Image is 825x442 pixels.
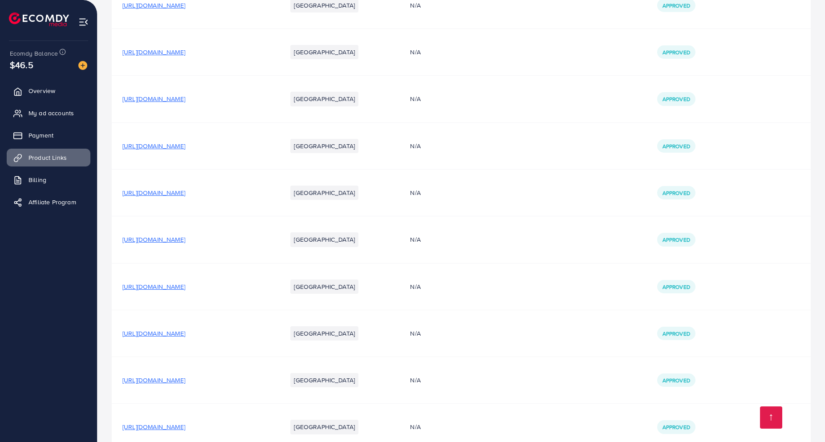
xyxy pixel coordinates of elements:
li: [GEOGRAPHIC_DATA] [290,326,358,341]
span: N/A [410,329,420,338]
span: Affiliate Program [28,198,76,207]
span: [URL][DOMAIN_NAME] [122,1,185,10]
li: [GEOGRAPHIC_DATA] [290,420,358,434]
a: My ad accounts [7,104,90,122]
span: [URL][DOMAIN_NAME] [122,94,185,103]
a: Billing [7,171,90,189]
span: N/A [410,48,420,57]
img: image [78,61,87,70]
li: [GEOGRAPHIC_DATA] [290,139,358,153]
li: [GEOGRAPHIC_DATA] [290,280,358,294]
span: [URL][DOMAIN_NAME] [122,329,185,338]
span: Approved [662,236,690,243]
span: Approved [662,49,690,56]
span: [URL][DOMAIN_NAME] [122,235,185,244]
span: [URL][DOMAIN_NAME] [122,422,185,431]
span: N/A [410,282,420,291]
span: N/A [410,376,420,385]
a: Payment [7,126,90,144]
span: Approved [662,142,690,150]
span: N/A [410,235,420,244]
span: N/A [410,188,420,197]
span: Approved [662,95,690,103]
img: menu [78,17,89,27]
a: Product Links [7,149,90,166]
span: Billing [28,175,46,184]
span: [URL][DOMAIN_NAME] [122,376,185,385]
span: My ad accounts [28,109,74,118]
span: Ecomdy Balance [10,49,58,58]
span: [URL][DOMAIN_NAME] [122,188,185,197]
span: N/A [410,1,420,10]
span: Approved [662,283,690,291]
span: Approved [662,377,690,384]
span: Product Links [28,153,67,162]
a: Affiliate Program [7,193,90,211]
span: Approved [662,2,690,9]
span: N/A [410,94,420,103]
span: [URL][DOMAIN_NAME] [122,282,185,291]
iframe: Chat [787,402,818,435]
li: [GEOGRAPHIC_DATA] [290,45,358,59]
li: [GEOGRAPHIC_DATA] [290,92,358,106]
span: [URL][DOMAIN_NAME] [122,48,185,57]
span: [URL][DOMAIN_NAME] [122,142,185,150]
span: Approved [662,423,690,431]
span: $46.5 [10,58,33,71]
span: N/A [410,142,420,150]
span: N/A [410,422,420,431]
img: logo [9,12,69,26]
span: Approved [662,189,690,197]
li: [GEOGRAPHIC_DATA] [290,186,358,200]
span: Approved [662,330,690,337]
li: [GEOGRAPHIC_DATA] [290,232,358,247]
a: Overview [7,82,90,100]
span: Payment [28,131,53,140]
li: [GEOGRAPHIC_DATA] [290,373,358,387]
span: Overview [28,86,55,95]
